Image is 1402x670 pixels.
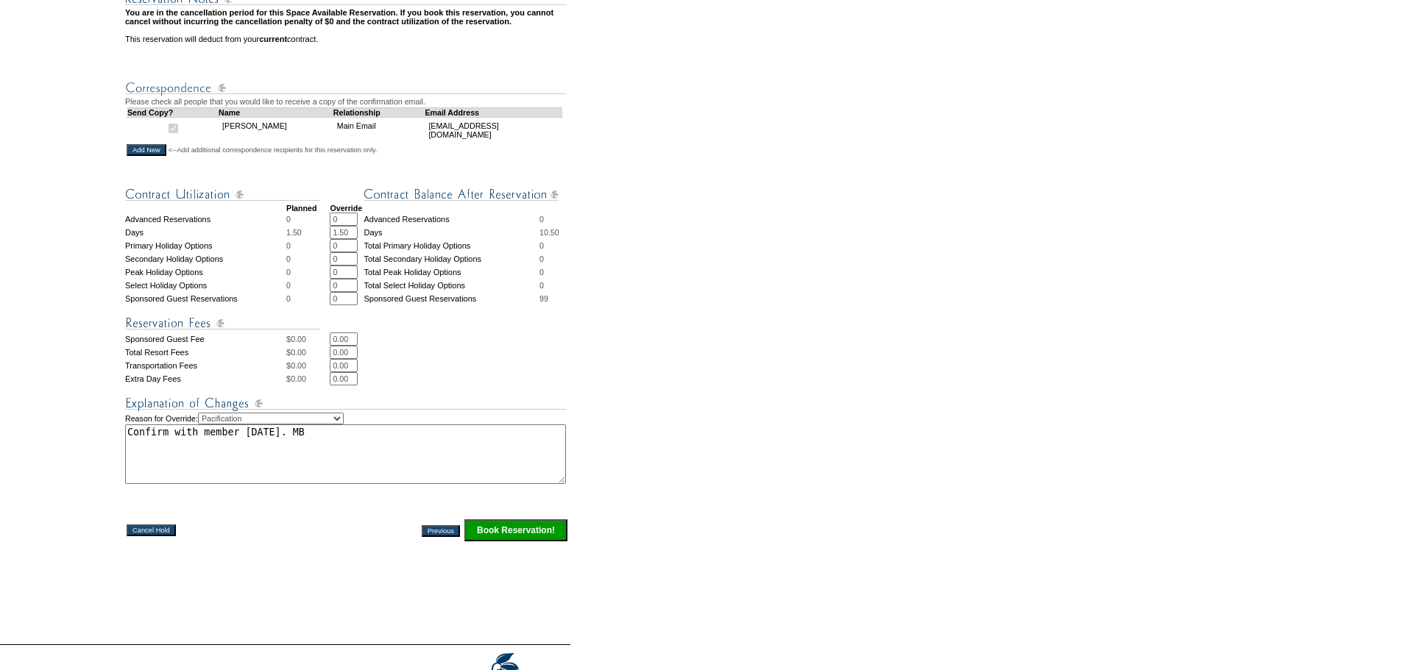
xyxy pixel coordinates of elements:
span: Please check all people that you would like to receive a copy of the confirmation email. [125,97,425,106]
strong: Override [330,204,362,213]
td: Days [364,226,539,239]
td: $ [286,332,330,346]
span: 10.50 [539,228,559,237]
td: Extra Day Fees [125,372,286,385]
td: Total Peak Holiday Options [364,265,539,279]
span: 0.00 [291,335,306,343]
td: Total Primary Holiday Options [364,239,539,252]
td: Reason for Override: [125,413,569,484]
td: Send Copy? [127,107,219,117]
td: Advanced Reservations [125,213,286,226]
td: [EMAIL_ADDRESS][DOMAIN_NAME] [425,117,562,143]
strong: Planned [286,204,316,213]
td: $ [286,359,330,372]
img: Reservation Fees [125,314,320,332]
td: Sponsored Guest Reservations [364,292,539,305]
b: current [259,35,287,43]
td: Sponsored Guest Reservations [125,292,286,305]
td: Main Email [333,117,425,143]
span: 0.00 [291,348,306,357]
td: Days [125,226,286,239]
td: $ [286,346,330,359]
span: 1.50 [286,228,302,237]
td: Secondary Holiday Options [125,252,286,265]
img: Explanation of Changes [125,394,567,413]
img: Contract Utilization [125,185,320,204]
input: Click this button to finalize your reservation. [464,519,567,541]
td: Total Select Holiday Options [364,279,539,292]
td: Primary Holiday Options [125,239,286,252]
td: Peak Holiday Options [125,265,286,279]
img: Contract Balance After Reservation [364,185,559,204]
span: 0 [539,241,544,250]
td: You are in the cancellation period for this Space Available Reservation. If you book this reserva... [125,8,569,26]
span: 0 [286,294,291,303]
input: Cancel Hold [127,524,176,536]
td: [PERSON_NAME] [219,117,333,143]
td: Total Secondary Holiday Options [364,252,539,265]
span: 0 [539,215,544,224]
span: 0 [539,268,544,277]
span: 0 [286,254,291,263]
td: This reservation will deduct from your contract. [125,35,569,43]
span: 0 [286,241,291,250]
td: $ [286,372,330,385]
td: Transportation Fees [125,359,286,372]
span: <--Add additional correspondence recipients for this reservation only. [169,146,378,154]
span: 0.00 [291,374,306,383]
span: 0 [286,215,291,224]
td: Email Address [425,107,562,117]
span: 0 [539,281,544,290]
span: 0 [539,254,544,263]
input: Previous [422,525,460,537]
td: Sponsored Guest Fee [125,332,286,346]
span: 0 [286,268,291,277]
span: 0 [286,281,291,290]
td: Select Holiday Options [125,279,286,292]
td: Total Resort Fees [125,346,286,359]
span: 0.00 [291,361,306,370]
input: Add New [127,144,166,156]
td: Relationship [333,107,425,117]
span: 99 [539,294,548,303]
td: Name [219,107,333,117]
td: Advanced Reservations [364,213,539,226]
